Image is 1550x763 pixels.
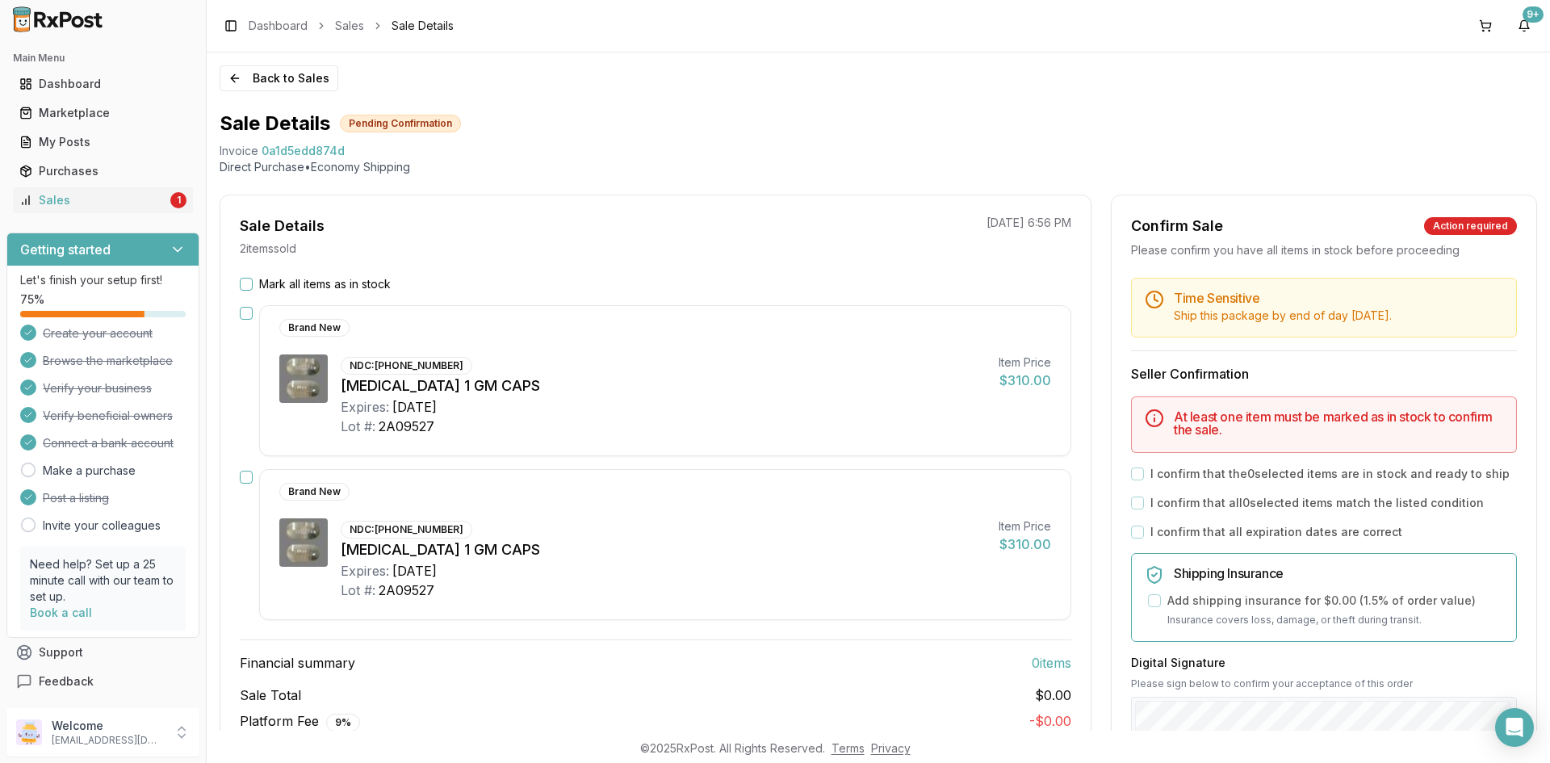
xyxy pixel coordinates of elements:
div: Lot #: [341,417,375,436]
div: Expires: [341,397,389,417]
span: Feedback [39,673,94,690]
p: Direct Purchase • Economy Shipping [220,159,1537,175]
span: - $0.00 [1029,713,1071,729]
div: Confirm Sale [1131,215,1223,237]
div: Dashboard [19,76,186,92]
button: Marketplace [6,100,199,126]
div: NDC: [PHONE_NUMBER] [341,521,472,539]
div: Lot #: [341,581,375,600]
h3: Getting started [20,240,111,259]
div: 1 [170,192,186,208]
div: 2A09527 [379,417,434,436]
span: Verify beneficial owners [43,408,173,424]
p: [DATE] 6:56 PM [987,215,1071,231]
div: Item Price [999,518,1051,535]
button: Dashboard [6,71,199,97]
div: [DATE] [392,397,437,417]
a: Dashboard [249,18,308,34]
p: [EMAIL_ADDRESS][DOMAIN_NAME] [52,734,164,747]
div: Action required [1424,217,1517,235]
div: Brand New [279,319,350,337]
img: Vascepa 1 GM CAPS [279,354,328,403]
label: Mark all items as in stock [259,276,391,292]
a: Sales [335,18,364,34]
button: Sales1 [6,187,199,213]
h3: Digital Signature [1131,655,1517,671]
h2: Main Menu [13,52,193,65]
button: 9+ [1511,13,1537,39]
div: [MEDICAL_DATA] 1 GM CAPS [341,539,986,561]
span: Create your account [43,325,153,342]
div: Invoice [220,143,258,159]
span: Sale Total [240,685,301,705]
div: Marketplace [19,105,186,121]
div: Expires: [341,561,389,581]
label: I confirm that all expiration dates are correct [1150,524,1402,540]
a: Sales1 [13,186,193,215]
a: Invite your colleagues [43,518,161,534]
div: Purchases [19,163,186,179]
span: $0.00 [1035,685,1071,705]
div: Item Price [999,354,1051,371]
h1: Sale Details [220,111,330,136]
button: Support [6,638,199,667]
img: RxPost Logo [6,6,110,32]
h5: At least one item must be marked as in stock to confirm the sale. [1174,410,1503,436]
a: Book a call [30,606,92,619]
div: My Posts [19,134,186,150]
div: NDC: [PHONE_NUMBER] [341,357,472,375]
p: Insurance covers loss, damage, or theft during transit. [1167,612,1503,628]
img: Vascepa 1 GM CAPS [279,518,328,567]
h5: Shipping Insurance [1174,567,1503,580]
div: [DATE] [392,561,437,581]
p: Please sign below to confirm your acceptance of this order [1131,677,1517,690]
a: Privacy [871,741,911,755]
h5: Time Sensitive [1174,291,1503,304]
div: 2A09527 [379,581,434,600]
p: 2 item s sold [240,241,296,257]
span: Ship this package by end of day [DATE] . [1174,308,1392,322]
div: Brand New [279,483,350,501]
button: My Posts [6,129,199,155]
span: Browse the marketplace [43,353,173,369]
div: $310.00 [999,535,1051,554]
div: 9+ [1523,6,1544,23]
span: Platform Fee [240,711,360,732]
button: Feedback [6,667,199,696]
p: Let's finish your setup first! [20,272,186,288]
div: Sale Details [240,215,325,237]
a: Terms [832,741,865,755]
span: Financial summary [240,653,355,673]
span: 75 % [20,291,44,308]
div: Pending Confirmation [340,115,461,132]
div: Open Intercom Messenger [1495,708,1534,747]
a: Marketplace [13,99,193,128]
a: Purchases [13,157,193,186]
button: Purchases [6,158,199,184]
span: Post a listing [43,490,109,506]
label: I confirm that the 0 selected items are in stock and ready to ship [1150,466,1510,482]
a: Dashboard [13,69,193,99]
a: My Posts [13,128,193,157]
h3: Seller Confirmation [1131,364,1517,384]
div: [MEDICAL_DATA] 1 GM CAPS [341,375,986,397]
a: Make a purchase [43,463,136,479]
div: 9 % [326,714,360,732]
span: Connect a bank account [43,435,174,451]
p: Need help? Set up a 25 minute call with our team to set up. [30,556,176,605]
label: Add shipping insurance for $0.00 ( 1.5 % of order value) [1167,593,1476,609]
nav: breadcrumb [249,18,454,34]
div: $310.00 [999,371,1051,390]
span: Verify your business [43,380,152,396]
label: I confirm that all 0 selected items match the listed condition [1150,495,1484,511]
p: Welcome [52,718,164,734]
div: Sales [19,192,167,208]
span: 0 item s [1032,653,1071,673]
span: 0a1d5edd874d [262,143,345,159]
img: User avatar [16,719,42,745]
div: Please confirm you have all items in stock before proceeding [1131,242,1517,258]
span: Sale Details [392,18,454,34]
button: Back to Sales [220,65,338,91]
